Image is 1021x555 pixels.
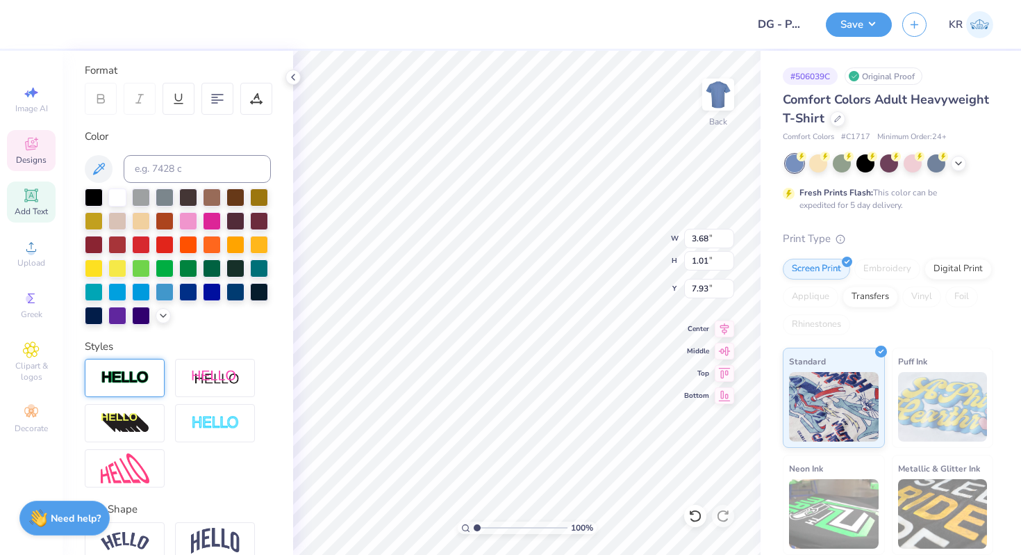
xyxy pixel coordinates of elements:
[85,339,271,355] div: Styles
[684,324,709,334] span: Center
[898,372,988,442] img: Puff Ink
[783,231,993,247] div: Print Type
[826,13,892,37] button: Save
[51,512,101,525] strong: Need help?
[101,532,149,551] img: Arc
[85,501,271,517] div: Text Shape
[783,259,850,280] div: Screen Print
[684,391,709,401] span: Bottom
[783,314,850,335] div: Rhinestones
[191,415,240,431] img: Negative Space
[945,287,978,307] div: Foil
[783,91,989,127] span: Comfort Colors Adult Heavyweight T-Shirt
[966,11,993,38] img: Kaylee Rivera
[191,369,240,387] img: Shadow
[709,115,727,128] div: Back
[877,131,947,143] span: Minimum Order: 24 +
[15,423,48,434] span: Decorate
[124,155,271,183] input: e.g. 7428 c
[842,287,898,307] div: Transfers
[783,131,834,143] span: Comfort Colors
[898,461,980,476] span: Metallic & Glitter Ink
[789,372,879,442] img: Standard
[7,360,56,383] span: Clipart & logos
[747,10,815,38] input: Untitled Design
[101,370,149,386] img: Stroke
[783,67,838,85] div: # 506039C
[85,129,271,145] div: Color
[799,187,873,198] strong: Fresh Prints Flash:
[799,186,970,211] div: This color can be expedited for 5 day delivery.
[854,259,920,280] div: Embroidery
[684,346,709,356] span: Middle
[21,309,42,320] span: Greek
[571,522,593,534] span: 100 %
[101,412,149,435] img: 3d Illusion
[15,103,48,114] span: Image AI
[924,259,992,280] div: Digital Print
[902,287,941,307] div: Vinyl
[841,131,870,143] span: # C1717
[789,461,823,476] span: Neon Ink
[949,17,963,33] span: KR
[949,11,993,38] a: KR
[101,453,149,483] img: Free Distort
[845,67,922,85] div: Original Proof
[783,287,838,307] div: Applique
[684,369,709,378] span: Top
[704,81,732,108] img: Back
[789,479,879,549] img: Neon Ink
[789,354,826,369] span: Standard
[191,528,240,554] img: Arch
[898,354,927,369] span: Puff Ink
[16,154,47,166] span: Designs
[85,63,272,79] div: Format
[898,479,988,549] img: Metallic & Glitter Ink
[17,257,45,268] span: Upload
[15,206,48,217] span: Add Text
